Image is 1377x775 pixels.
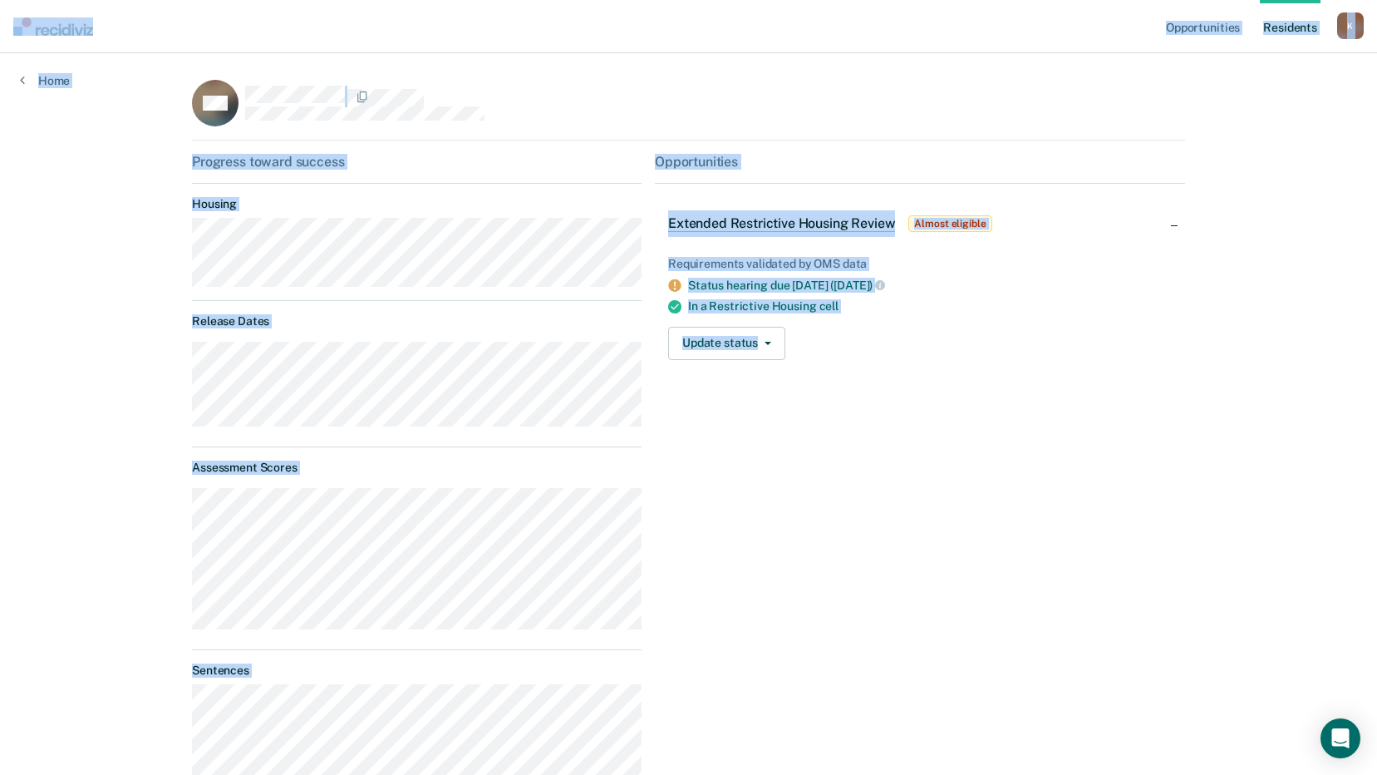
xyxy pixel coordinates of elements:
button: Update status [668,327,785,360]
div: Progress toward success [192,154,642,170]
div: Requirements validated by OMS data [668,257,1172,271]
dt: Sentences [192,664,642,678]
span: Extended Restrictive Housing Review [668,215,895,232]
div: Status hearing due [DATE] ([DATE]) [688,278,1172,293]
div: Opportunities [655,154,1185,170]
div: Extended Restrictive Housing ReviewAlmost eligible [655,197,1185,250]
span: cell [819,299,838,313]
img: Recidiviz [13,17,93,36]
dt: Housing [192,197,642,211]
span: Almost eligible [908,215,991,232]
button: K [1337,12,1364,39]
a: Home [20,73,70,88]
dt: Assessment Scores [192,461,642,475]
dt: Release Dates [192,314,642,328]
div: Open Intercom Messenger [1320,718,1360,758]
div: In a Restrictive Housing [688,299,1172,313]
